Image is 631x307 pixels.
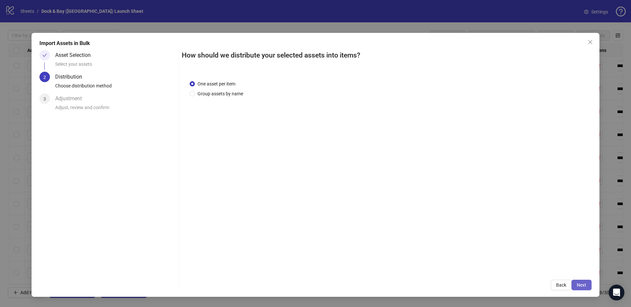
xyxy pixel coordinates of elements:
[182,50,592,61] h2: How should we distribute your selected assets into items?
[55,82,176,93] div: Choose distribution method
[572,280,592,290] button: Next
[588,39,593,45] span: close
[195,90,246,97] span: Group assets by name
[55,93,87,104] div: Adjustment
[43,96,46,102] span: 3
[577,282,586,288] span: Next
[556,282,566,288] span: Back
[39,39,592,47] div: Import Assets in Bulk
[55,50,96,60] div: Asset Selection
[551,280,572,290] button: Back
[42,53,47,58] span: check
[55,104,176,115] div: Adjust, review and confirm
[55,60,176,72] div: Select your assets
[43,75,46,80] span: 2
[195,80,238,87] span: One asset per item
[55,72,87,82] div: Distribution
[585,37,596,47] button: Close
[609,285,624,300] div: Open Intercom Messenger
